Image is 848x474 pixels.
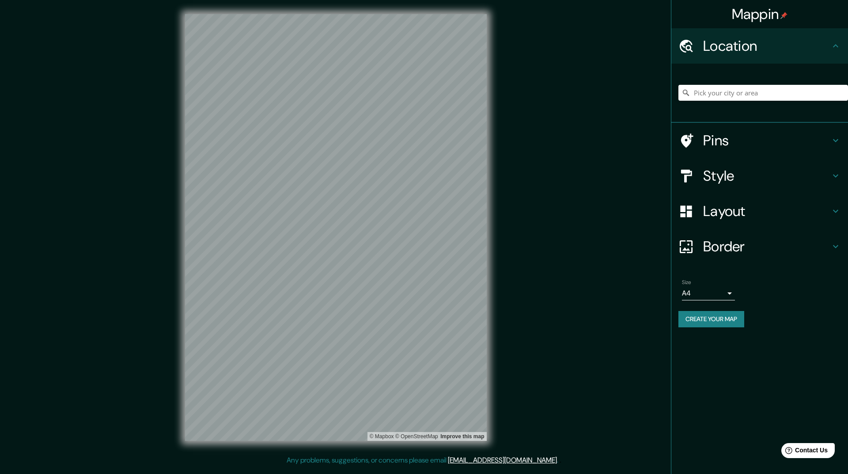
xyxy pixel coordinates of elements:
[671,158,848,193] div: Style
[370,433,394,440] a: Mapbox
[678,311,744,327] button: Create your map
[671,193,848,229] div: Layout
[678,85,848,101] input: Pick your city or area
[395,433,438,440] a: OpenStreetMap
[703,167,830,185] h4: Style
[287,455,558,466] p: Any problems, suggestions, or concerns please email .
[682,279,691,286] label: Size
[682,286,735,300] div: A4
[558,455,560,466] div: .
[703,238,830,255] h4: Border
[703,132,830,149] h4: Pins
[440,433,484,440] a: Map feedback
[703,202,830,220] h4: Layout
[671,123,848,158] div: Pins
[671,28,848,64] div: Location
[560,455,561,466] div: .
[671,229,848,264] div: Border
[703,37,830,55] h4: Location
[185,14,487,441] canvas: Map
[732,5,788,23] h4: Mappin
[780,12,787,19] img: pin-icon.png
[448,455,557,465] a: [EMAIL_ADDRESS][DOMAIN_NAME]
[769,440,838,464] iframe: Help widget launcher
